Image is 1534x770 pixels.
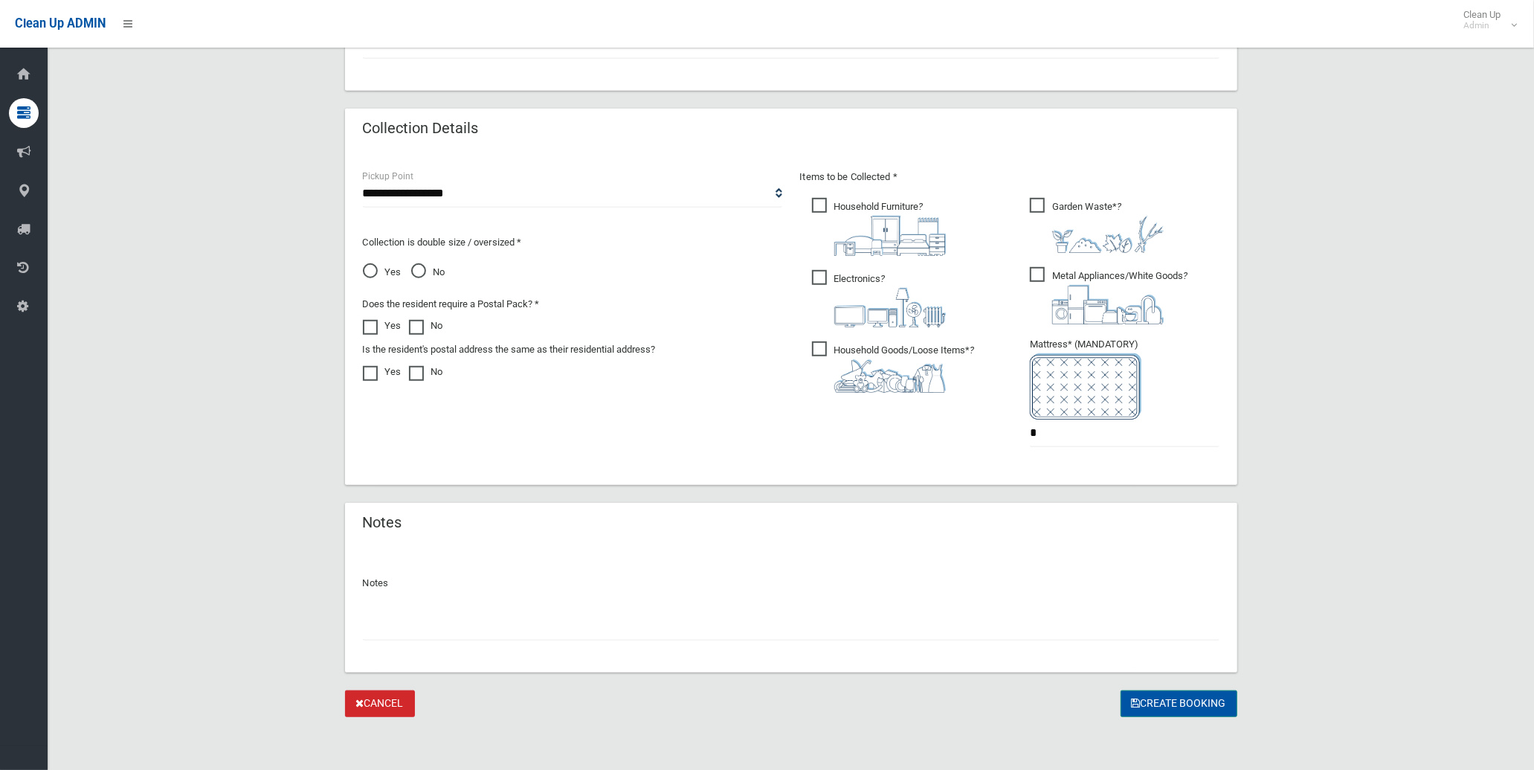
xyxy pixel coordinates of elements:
[1052,201,1164,253] i: ?
[409,317,443,335] label: No
[363,574,1219,592] p: Notes
[834,359,946,393] img: b13cc3517677393f34c0a387616ef184.png
[1463,20,1501,31] small: Admin
[345,508,420,537] header: Notes
[345,690,415,718] a: Cancel
[812,341,975,393] span: Household Goods/Loose Items*
[834,273,946,327] i: ?
[411,263,445,281] span: No
[363,263,402,281] span: Yes
[363,317,402,335] label: Yes
[363,234,782,251] p: Collection is double size / oversized *
[363,363,402,381] label: Yes
[812,198,946,256] span: Household Furniture
[345,114,497,143] header: Collection Details
[800,168,1219,186] p: Items to be Collected *
[834,344,975,393] i: ?
[1030,267,1187,324] span: Metal Appliances/White Goods
[363,341,656,359] label: Is the resident's postal address the same as their residential address?
[15,16,106,31] span: Clean Up ADMIN
[1052,216,1164,253] img: 4fd8a5c772b2c999c83690221e5242e0.png
[1456,9,1515,31] span: Clean Up
[834,216,946,256] img: aa9efdbe659d29b613fca23ba79d85cb.png
[363,295,540,313] label: Does the resident require a Postal Pack? *
[1052,270,1187,324] i: ?
[1030,339,1219,420] span: Mattress* (MANDATORY)
[1030,198,1164,253] span: Garden Waste*
[409,363,443,381] label: No
[1052,285,1164,324] img: 36c1b0289cb1767239cdd3de9e694f19.png
[834,201,946,256] i: ?
[834,288,946,327] img: 394712a680b73dbc3d2a6a3a7ffe5a07.png
[1030,353,1141,420] img: e7408bece873d2c1783593a074e5cb2f.png
[1121,690,1237,718] button: Create Booking
[812,270,946,327] span: Electronics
